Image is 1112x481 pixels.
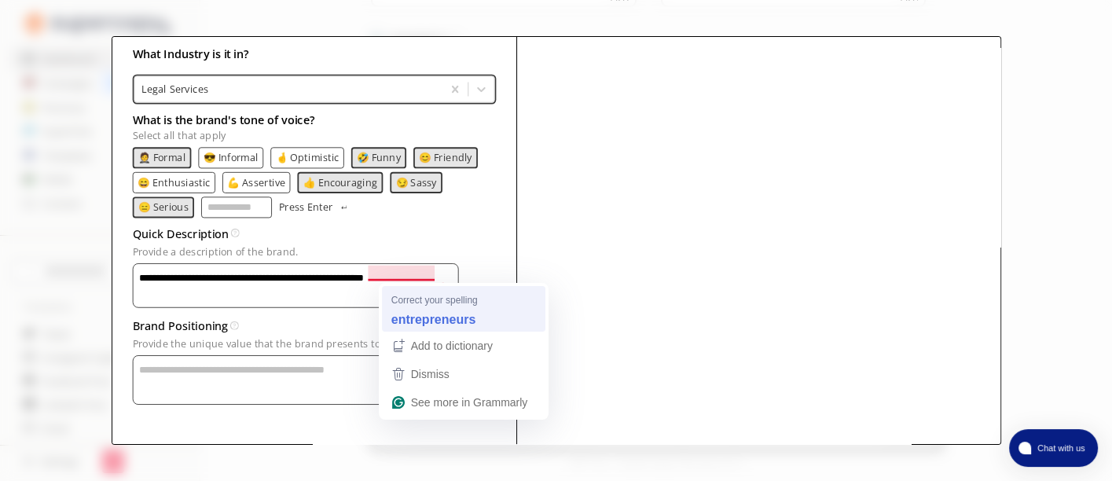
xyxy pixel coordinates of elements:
[138,177,211,188] button: 😄 Enthusiastic
[339,205,348,209] img: Press Enter
[1031,442,1088,454] span: Chat with us
[230,229,239,237] img: Tooltip Icon
[132,130,496,141] p: Select all that apply
[138,201,188,212] button: 😑 Serious
[303,177,377,188] button: 👍 Encouraging
[279,196,350,218] button: Press Enter Press Enter
[132,263,458,308] textarea: To enrich screen reader interactions, please activate Accessibility in Grammarly extension settings
[132,315,228,336] h3: Brand Positioning
[227,177,285,188] button: 💪 Assertive
[132,246,496,257] p: Provide a description of the brand.
[279,201,332,212] p: Press Enter
[201,196,272,218] input: tone-input
[395,177,436,188] button: 😏 Sassy
[275,152,339,163] button: 🤞 Optimistic
[138,152,185,163] button: 🤵 Formal
[1009,429,1098,467] button: atlas-launcher
[357,152,401,163] button: 🤣 Funny
[132,147,496,218] div: tone-text-list
[132,222,228,244] h3: Quick Description
[132,355,496,405] textarea: textarea-textarea
[132,339,496,350] p: Provide the unique value that the brand presents to their customers.
[132,43,496,64] h2: What Industry is it in?
[419,152,472,163] button: 😊 Friendly
[203,152,258,163] button: 😎 Informal
[132,108,496,130] h2: What is the brand's tone of voice?
[229,321,238,329] img: Tooltip Icon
